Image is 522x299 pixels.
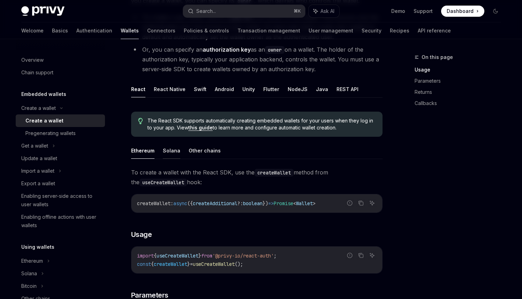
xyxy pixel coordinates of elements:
[16,177,105,190] a: Export a wallet
[356,199,365,208] button: Copy the contents from the code block
[265,46,285,54] code: owner
[52,22,68,39] a: Basics
[447,8,474,15] span: Dashboard
[131,142,154,159] button: Ethereum
[268,200,274,207] span: =>
[345,199,354,208] button: Report incorrect code
[187,200,193,207] span: ({
[198,253,201,259] span: }
[16,66,105,79] a: Chain support
[21,243,54,251] h5: Using wallets
[293,200,296,207] span: <
[391,8,405,15] a: Demo
[21,22,44,39] a: Welcome
[309,5,339,17] button: Ask AI
[138,118,143,124] svg: Tip
[193,200,237,207] span: createAdditional
[21,68,53,77] div: Chain support
[183,5,305,17] button: Search...⌘K
[21,56,44,64] div: Overview
[415,64,507,75] a: Usage
[137,253,154,259] span: import
[163,142,180,159] button: Solana
[313,200,316,207] span: >
[154,81,186,97] button: React Native
[21,269,37,278] div: Solana
[414,8,433,15] a: Support
[194,81,206,97] button: Swift
[296,200,313,207] span: Wallet
[21,192,101,209] div: Enabling server-side access to user wallets
[131,45,383,74] li: Or, you can specify an as an on a wallet. The holder of the authorization key, typically your app...
[21,167,54,175] div: Import a wallet
[187,261,190,267] span: }
[190,261,193,267] span: =
[336,81,358,97] button: REST API
[189,142,221,159] button: Other chains
[21,179,55,188] div: Export a wallet
[196,7,216,15] div: Search...
[21,213,101,230] div: Enabling offline actions with user wallets
[235,261,243,267] span: ();
[415,87,507,98] a: Returns
[16,114,105,127] a: Create a wallet
[212,253,274,259] span: '@privy-io/react-auth'
[139,179,187,186] code: useCreateWallet
[390,22,409,39] a: Recipes
[345,251,354,260] button: Report incorrect code
[201,253,212,259] span: from
[237,200,243,207] span: ?:
[21,104,56,112] div: Create a wallet
[243,200,263,207] span: boolean
[137,261,151,267] span: const
[274,253,277,259] span: ;
[422,53,453,61] span: On this page
[16,211,105,232] a: Enabling offline actions with user wallets
[173,200,187,207] span: async
[415,75,507,87] a: Parameters
[320,8,334,15] span: Ask AI
[21,142,48,150] div: Get a wallet
[131,167,383,187] span: To create a wallet with the React SDK, use the method from the hook:
[362,22,381,39] a: Security
[184,22,229,39] a: Policies & controls
[356,251,365,260] button: Copy the contents from the code block
[368,251,377,260] button: Ask AI
[16,190,105,211] a: Enabling server-side access to user wallets
[288,81,308,97] button: NodeJS
[294,8,301,14] span: ⌘ K
[21,6,65,16] img: dark logo
[16,54,105,66] a: Overview
[415,98,507,109] a: Callbacks
[25,117,63,125] div: Create a wallet
[263,200,268,207] span: })
[242,81,255,97] button: Unity
[21,282,37,290] div: Bitcoin
[147,117,375,131] span: The React SDK supports automatically creating embedded wallets for your users when they log in to...
[215,81,234,97] button: Android
[368,199,377,208] button: Ask AI
[137,200,171,207] span: createWallet
[193,261,235,267] span: useCreateWallet
[16,127,105,140] a: Pregenerating wallets
[237,22,300,39] a: Transaction management
[171,200,173,207] span: :
[76,22,112,39] a: Authentication
[309,22,353,39] a: User management
[316,81,328,97] button: Java
[274,200,293,207] span: Promise
[441,6,484,17] a: Dashboard
[131,81,145,97] button: React
[131,230,152,239] span: Usage
[157,253,198,259] span: useCreateWallet
[151,261,154,267] span: {
[255,169,294,177] code: createWallet
[121,22,139,39] a: Wallets
[154,253,157,259] span: {
[25,129,76,137] div: Pregenerating wallets
[203,46,251,53] strong: authorization key
[490,6,501,17] button: Toggle dark mode
[154,261,187,267] span: createWallet
[147,22,175,39] a: Connectors
[263,81,279,97] button: Flutter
